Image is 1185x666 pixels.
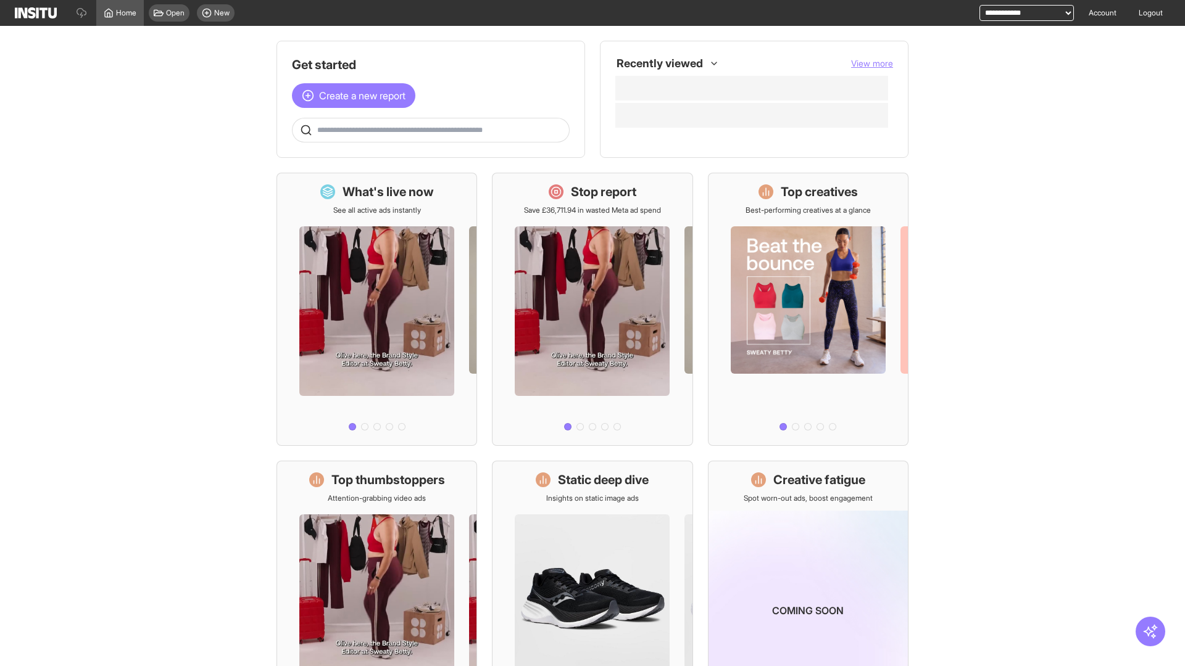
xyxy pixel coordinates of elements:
[558,471,649,488] h1: Static deep dive
[343,183,434,200] h1: What's live now
[546,493,639,503] p: Insights on static image ads
[292,83,415,108] button: Create a new report
[851,57,893,70] button: View more
[319,88,405,103] span: Create a new report
[746,205,871,215] p: Best-performing creatives at a glance
[214,8,230,18] span: New
[15,7,57,18] img: Logo
[851,58,893,68] span: View more
[328,493,426,503] p: Attention-grabbing video ads
[276,173,477,446] a: What's live nowSee all active ads instantly
[331,471,445,488] h1: Top thumbstoppers
[524,205,661,215] p: Save £36,711.94 in wasted Meta ad spend
[571,183,636,200] h1: Stop report
[166,8,185,18] span: Open
[708,173,908,446] a: Top creativesBest-performing creatives at a glance
[292,56,570,73] h1: Get started
[781,183,858,200] h1: Top creatives
[333,205,421,215] p: See all active ads instantly
[116,8,136,18] span: Home
[492,173,692,446] a: Stop reportSave £36,711.94 in wasted Meta ad spend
